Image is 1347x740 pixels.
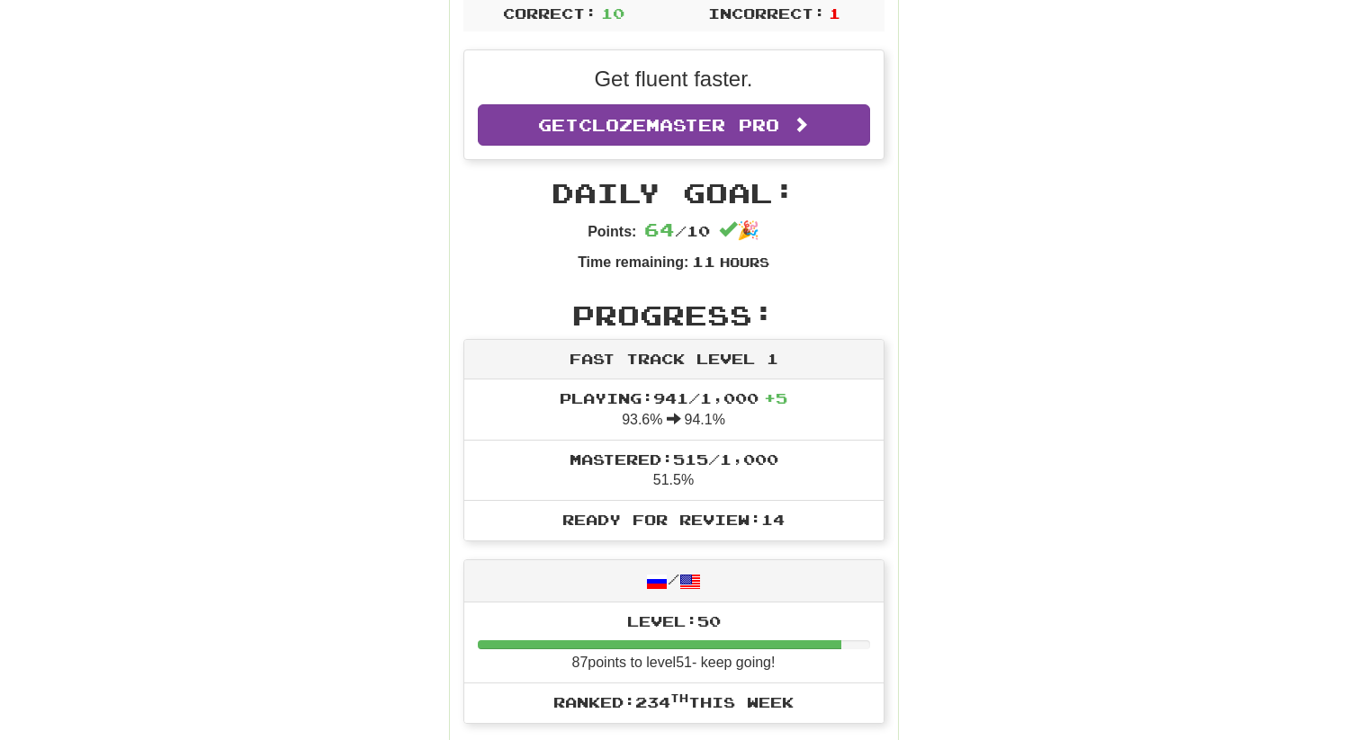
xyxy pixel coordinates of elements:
sup: th [670,691,688,704]
span: 🎉 [719,220,759,240]
span: Mastered: 515 / 1,000 [570,450,778,468]
h2: Daily Goal: [463,178,885,208]
span: Ready for Review: 14 [562,511,785,528]
div: / [464,560,884,602]
span: 1 [829,4,840,22]
li: 87 points to level 51 - keep going! [464,602,884,683]
span: Clozemaster Pro [579,115,779,135]
span: Level: 50 [627,612,721,629]
h2: Progress: [463,300,885,330]
li: 93.6% 94.1% [464,379,884,441]
span: Incorrect: [708,4,825,22]
span: 64 [644,218,675,240]
li: 51.5% [464,440,884,502]
span: Ranked: 234 this week [553,693,794,710]
strong: Points: [588,224,636,239]
span: Playing: 941 / 1,000 [560,389,787,406]
p: Get fluent faster. [478,64,870,94]
span: + 5 [764,389,787,406]
div: Fast Track Level 1 [464,340,884,379]
a: GetClozemaster Pro [478,104,870,146]
span: 10 [601,4,624,22]
span: Correct: [503,4,597,22]
strong: Time remaining: [578,254,688,270]
small: Hours [720,254,769,270]
span: 11 [692,253,715,270]
span: / 10 [644,222,710,239]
